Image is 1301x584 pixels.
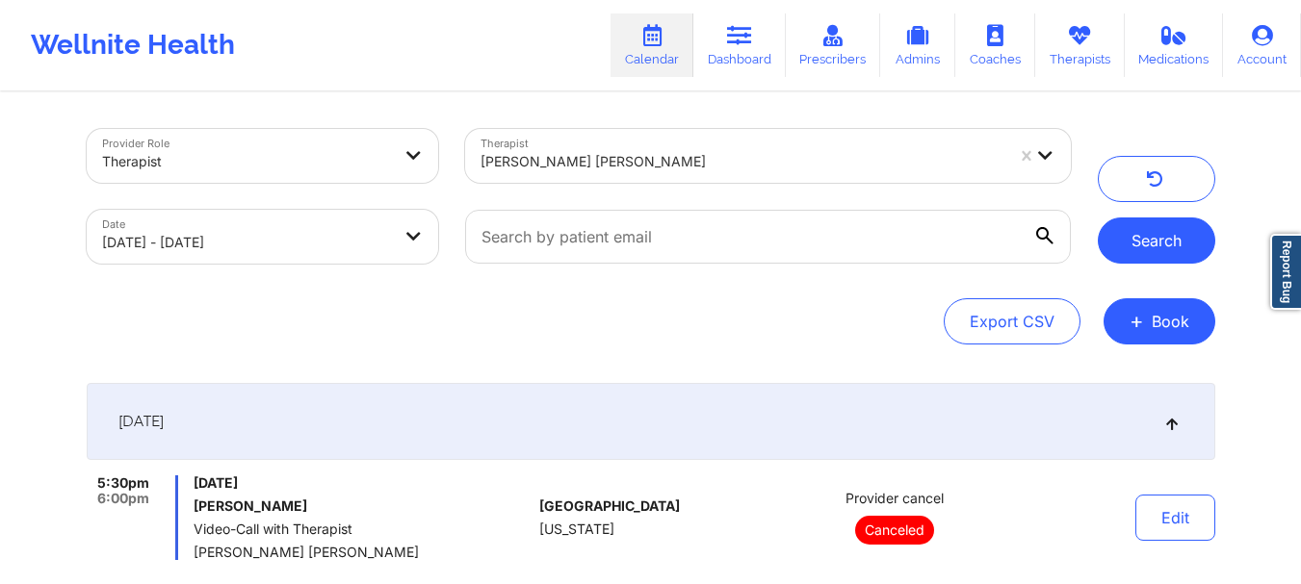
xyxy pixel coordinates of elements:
[118,412,164,431] span: [DATE]
[944,298,1080,344] button: Export CSV
[1125,13,1224,77] a: Medications
[465,210,1070,264] input: Search by patient email
[194,545,532,560] span: [PERSON_NAME] [PERSON_NAME]
[194,521,532,537] span: Video-Call with Therapist
[1130,316,1144,326] span: +
[1223,13,1301,77] a: Account
[194,475,532,491] span: [DATE]
[102,221,391,264] div: [DATE] - [DATE]
[846,491,944,506] span: Provider cancel
[97,475,149,491] span: 5:30pm
[102,140,391,183] div: Therapist
[880,13,955,77] a: Admins
[1104,298,1215,344] button: +Book
[855,516,934,545] p: Canceled
[1135,495,1215,541] button: Edit
[786,13,881,77] a: Prescribers
[611,13,693,77] a: Calendar
[481,140,1003,183] div: [PERSON_NAME] [PERSON_NAME]
[693,13,786,77] a: Dashboard
[1098,217,1215,264] button: Search
[1035,13,1125,77] a: Therapists
[97,491,149,506] span: 6:00pm
[1270,234,1301,310] a: Report Bug
[539,521,614,537] span: [US_STATE]
[955,13,1035,77] a: Coaches
[194,498,532,514] h6: [PERSON_NAME]
[539,498,680,514] span: [GEOGRAPHIC_DATA]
